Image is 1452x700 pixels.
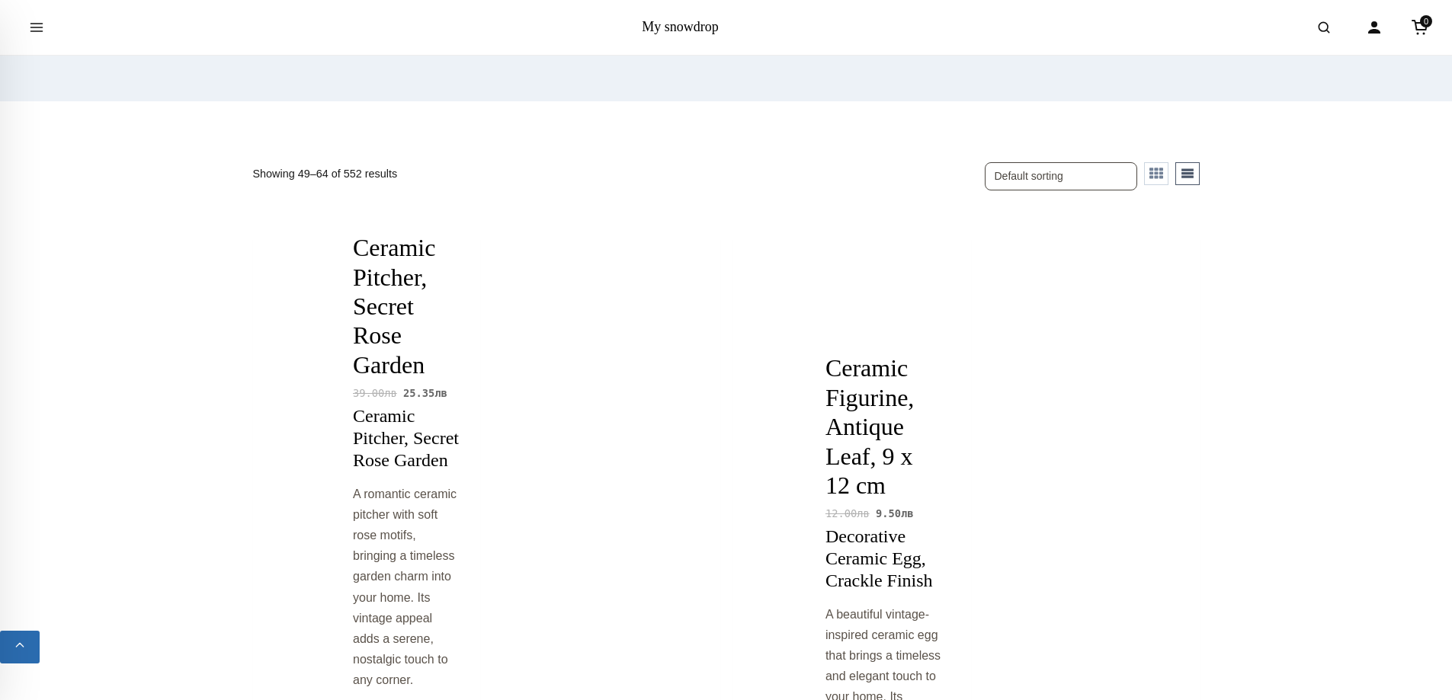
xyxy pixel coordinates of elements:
[353,484,462,691] p: A romantic ceramic pitcher with soft rose motifs, bringing a timeless garden charm into your home...
[985,162,1137,191] select: Shop order
[825,526,941,591] h2: Decorative Ceramic Egg, Crackle Finish
[353,387,397,399] span: 39.00
[825,354,914,499] a: Ceramic Figurine, Antique Leaf, 9 x 12 cm
[403,387,447,399] span: 25.35
[1357,11,1391,44] a: Account
[876,507,914,519] span: 9.50
[857,507,870,519] span: лв
[1420,15,1432,27] span: 0
[901,507,914,519] span: лв
[15,6,58,49] button: Open menu
[642,19,719,34] a: My snowdrop
[1403,11,1437,44] a: Cart
[1303,6,1345,49] button: Open search
[353,405,462,471] h2: Ceramic Pitcher, Secret Rose Garden
[384,387,397,399] span: лв
[253,162,985,185] p: Showing 49–64 of 552 results
[825,507,870,519] span: 12.00
[434,387,447,399] span: лв
[353,234,435,379] a: Ceramic Pitcher, Secret Rose Garden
